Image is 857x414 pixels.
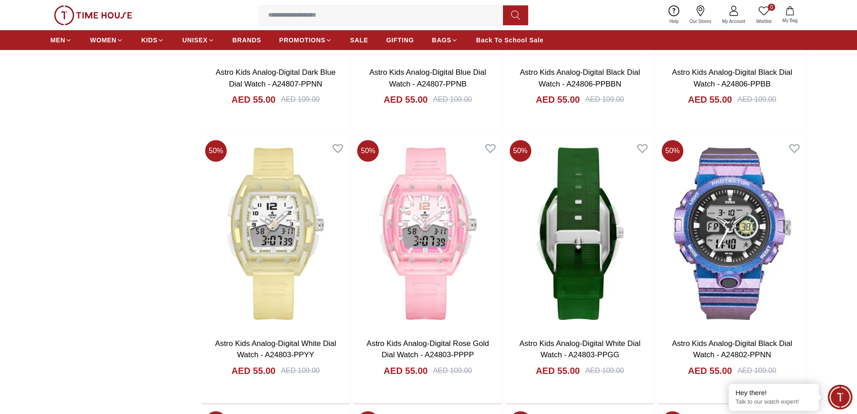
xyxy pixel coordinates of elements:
[90,32,123,48] a: WOMEN
[279,36,326,45] span: PROMOTIONS
[215,68,335,88] a: Astro Kids Analog-Digital Dark Blue Dial Watch - A24807-PPNN
[666,18,682,25] span: Help
[536,364,580,377] h4: AED 55.00
[688,364,732,377] h4: AED 55.00
[281,94,319,105] div: AED 109.00
[386,32,414,48] a: GIFTING
[476,36,543,45] span: Back To School Sale
[384,364,428,377] h4: AED 55.00
[350,36,368,45] span: SALE
[828,385,853,409] div: Chat Widget
[141,36,157,45] span: KIDS
[684,4,717,27] a: Our Stores
[664,4,684,27] a: Help
[718,18,749,25] span: My Account
[751,4,777,27] a: 0Wishlist
[686,18,715,25] span: Our Stores
[50,36,65,45] span: MEN
[658,136,806,330] img: Astro Kids Analog-Digital Black Dial Watch - A24802-PPNN
[777,5,803,26] button: My Bag
[215,339,336,359] a: Astro Kids Analog-Digital White Dial Watch - A24803-PPYY
[432,32,458,48] a: BAGS
[367,339,489,359] a: Astro Kids Analog-Digital Rose Gold Dial Watch - A24803-PPPP
[672,68,792,88] a: Astro Kids Analog-Digital Black Dial Watch - A24806-PPBB
[433,94,472,105] div: AED 109.00
[357,140,379,162] span: 50 %
[279,32,332,48] a: PROMOTIONS
[369,68,486,88] a: Astro Kids Analog-Digital Blue Dial Watch - A24807-PPNB
[510,140,531,162] span: 50 %
[350,32,368,48] a: SALE
[736,388,812,397] div: Hey there!
[585,94,624,105] div: AED 109.00
[202,136,350,330] img: Astro Kids Analog-Digital White Dial Watch - A24803-PPYY
[753,18,775,25] span: Wishlist
[520,68,640,88] a: Astro Kids Analog-Digital Black Dial Watch - A24806-PPBBN
[354,136,502,330] img: Astro Kids Analog-Digital Rose Gold Dial Watch - A24803-PPPP
[585,365,624,376] div: AED 109.00
[141,32,164,48] a: KIDS
[281,365,319,376] div: AED 109.00
[205,140,227,162] span: 50 %
[737,365,776,376] div: AED 109.00
[232,93,276,106] h4: AED 55.00
[233,36,261,45] span: BRANDS
[662,140,683,162] span: 50 %
[768,4,775,11] span: 0
[386,36,414,45] span: GIFTING
[433,365,472,376] div: AED 109.00
[233,32,261,48] a: BRANDS
[50,32,72,48] a: MEN
[779,17,801,24] span: My Bag
[384,93,428,106] h4: AED 55.00
[476,32,543,48] a: Back To School Sale
[90,36,117,45] span: WOMEN
[182,32,214,48] a: UNISEX
[688,93,732,106] h4: AED 55.00
[536,93,580,106] h4: AED 55.00
[432,36,451,45] span: BAGS
[54,5,132,25] img: ...
[506,136,654,330] img: Astro Kids Analog-Digital White Dial Watch - A24803-PPGG
[182,36,207,45] span: UNISEX
[519,339,640,359] a: Astro Kids Analog-Digital White Dial Watch - A24803-PPGG
[672,339,792,359] a: Astro Kids Analog-Digital Black Dial Watch - A24802-PPNN
[737,94,776,105] div: AED 109.00
[232,364,276,377] h4: AED 55.00
[736,398,812,406] p: Talk to our watch expert!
